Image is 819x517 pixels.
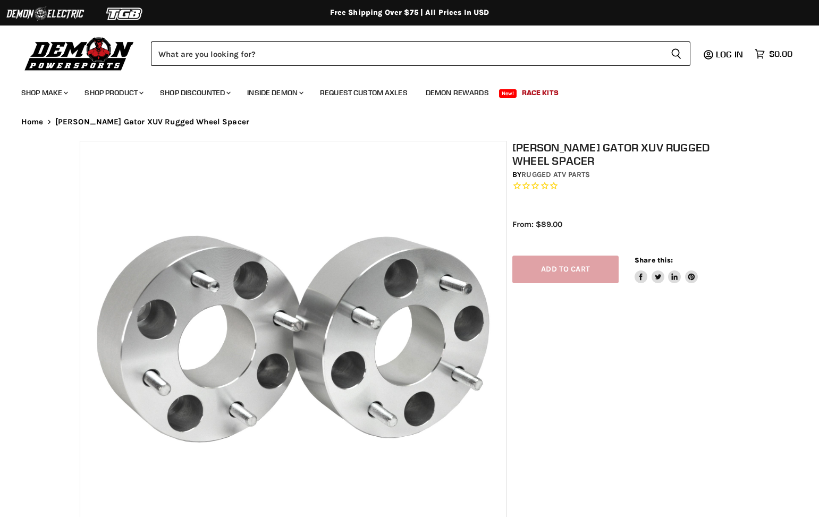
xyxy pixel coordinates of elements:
h1: [PERSON_NAME] Gator XUV Rugged Wheel Spacer [512,141,745,167]
span: Share this: [635,256,673,264]
a: Race Kits [514,82,567,104]
a: Demon Rewards [418,82,497,104]
span: Log in [716,49,743,60]
a: Inside Demon [239,82,310,104]
ul: Main menu [13,78,790,104]
span: $0.00 [769,49,792,59]
span: [PERSON_NAME] Gator XUV Rugged Wheel Spacer [55,117,249,126]
span: From: $89.00 [512,219,562,229]
form: Product [151,41,690,66]
a: Home [21,117,44,126]
input: Search [151,41,662,66]
img: Demon Electric Logo 2 [5,4,85,24]
img: Demon Powersports [21,35,138,72]
a: Shop Discounted [152,82,237,104]
span: New! [499,89,517,98]
div: by [512,169,745,181]
span: Rated 0.0 out of 5 stars 0 reviews [512,181,745,192]
a: Log in [711,49,749,59]
aside: Share this: [635,256,698,284]
a: Rugged ATV Parts [521,170,590,179]
a: $0.00 [749,46,798,62]
a: Shop Make [13,82,74,104]
a: Request Custom Axles [312,82,416,104]
a: Shop Product [77,82,150,104]
button: Search [662,41,690,66]
img: TGB Logo 2 [85,4,165,24]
